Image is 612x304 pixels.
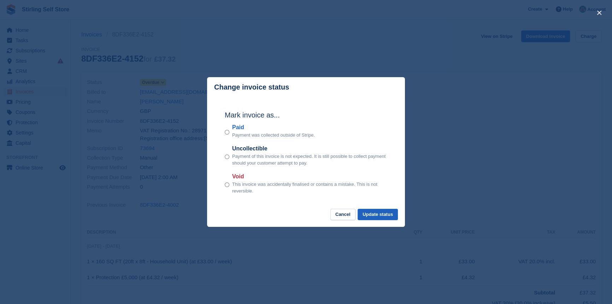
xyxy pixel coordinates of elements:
button: Update status [358,209,398,220]
button: Cancel [330,209,355,220]
h2: Mark invoice as... [225,110,387,120]
p: Change invoice status [214,83,289,91]
p: This invoice was accidentally finalised or contains a mistake. This is not reversible. [232,181,387,195]
p: Payment of this invoice is not expected. It is still possible to collect payment should your cust... [232,153,387,167]
p: Payment was collected outside of Stripe. [232,132,315,139]
label: Uncollectible [232,144,387,153]
button: close [594,7,605,18]
label: Paid [232,123,315,132]
label: Void [232,172,387,181]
